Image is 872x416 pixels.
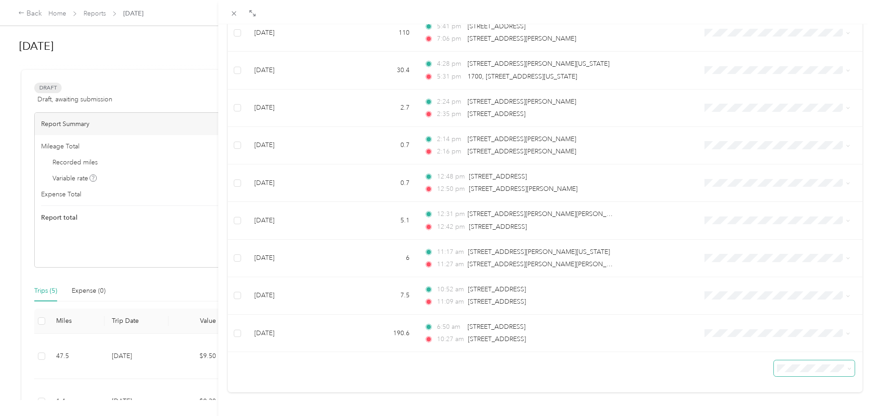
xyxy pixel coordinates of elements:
span: [STREET_ADDRESS] [468,298,526,305]
span: [STREET_ADDRESS] [468,110,525,118]
td: [DATE] [247,90,337,127]
span: [STREET_ADDRESS] [469,223,527,231]
span: 12:48 pm [437,172,465,182]
td: 5.1 [337,202,417,239]
td: 0.7 [337,164,417,202]
td: [DATE] [247,164,337,202]
span: 11:17 am [437,247,464,257]
span: [STREET_ADDRESS][PERSON_NAME] [469,185,578,193]
td: 30.4 [337,52,417,89]
span: 2:35 pm [437,109,463,119]
span: 12:42 pm [437,222,465,232]
span: 1700, [STREET_ADDRESS][US_STATE] [468,73,577,80]
span: 5:31 pm [437,72,463,82]
span: [STREET_ADDRESS] [468,323,525,331]
span: [STREET_ADDRESS] [468,22,525,30]
td: 190.6 [337,315,417,352]
td: 6 [337,240,417,277]
span: 2:16 pm [437,147,463,157]
span: 12:31 pm [437,209,463,219]
td: 7.5 [337,277,417,315]
span: 2:14 pm [437,134,463,144]
span: 10:52 am [437,284,464,295]
span: 4:28 pm [437,59,463,69]
td: [DATE] [247,240,337,277]
td: [DATE] [247,202,337,239]
iframe: Everlance-gr Chat Button Frame [821,365,872,416]
td: 2.7 [337,90,417,127]
span: 11:09 am [437,297,464,307]
td: 0.7 [337,127,417,164]
span: 2:24 pm [437,97,463,107]
span: [STREET_ADDRESS][PERSON_NAME][PERSON_NAME] [468,260,627,268]
span: [STREET_ADDRESS][PERSON_NAME] [468,98,576,105]
span: [STREET_ADDRESS] [468,285,526,293]
td: 110 [337,14,417,52]
span: [STREET_ADDRESS][PERSON_NAME][PERSON_NAME] [468,210,627,218]
span: [STREET_ADDRESS][PERSON_NAME] [468,135,576,143]
span: [STREET_ADDRESS][PERSON_NAME] [468,35,576,42]
span: 12:50 pm [437,184,465,194]
td: [DATE] [247,315,337,352]
span: [STREET_ADDRESS][PERSON_NAME][US_STATE] [468,60,609,68]
span: 5:41 pm [437,21,463,32]
span: 10:27 am [437,334,464,344]
span: 11:27 am [437,259,463,269]
td: [DATE] [247,127,337,164]
span: 7:06 pm [437,34,463,44]
span: 6:50 am [437,322,463,332]
td: [DATE] [247,52,337,89]
span: [STREET_ADDRESS][PERSON_NAME][US_STATE] [468,248,610,256]
span: [STREET_ADDRESS] [469,173,527,180]
td: [DATE] [247,14,337,52]
span: [STREET_ADDRESS][PERSON_NAME] [468,147,576,155]
span: [STREET_ADDRESS] [468,335,526,343]
td: [DATE] [247,277,337,315]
